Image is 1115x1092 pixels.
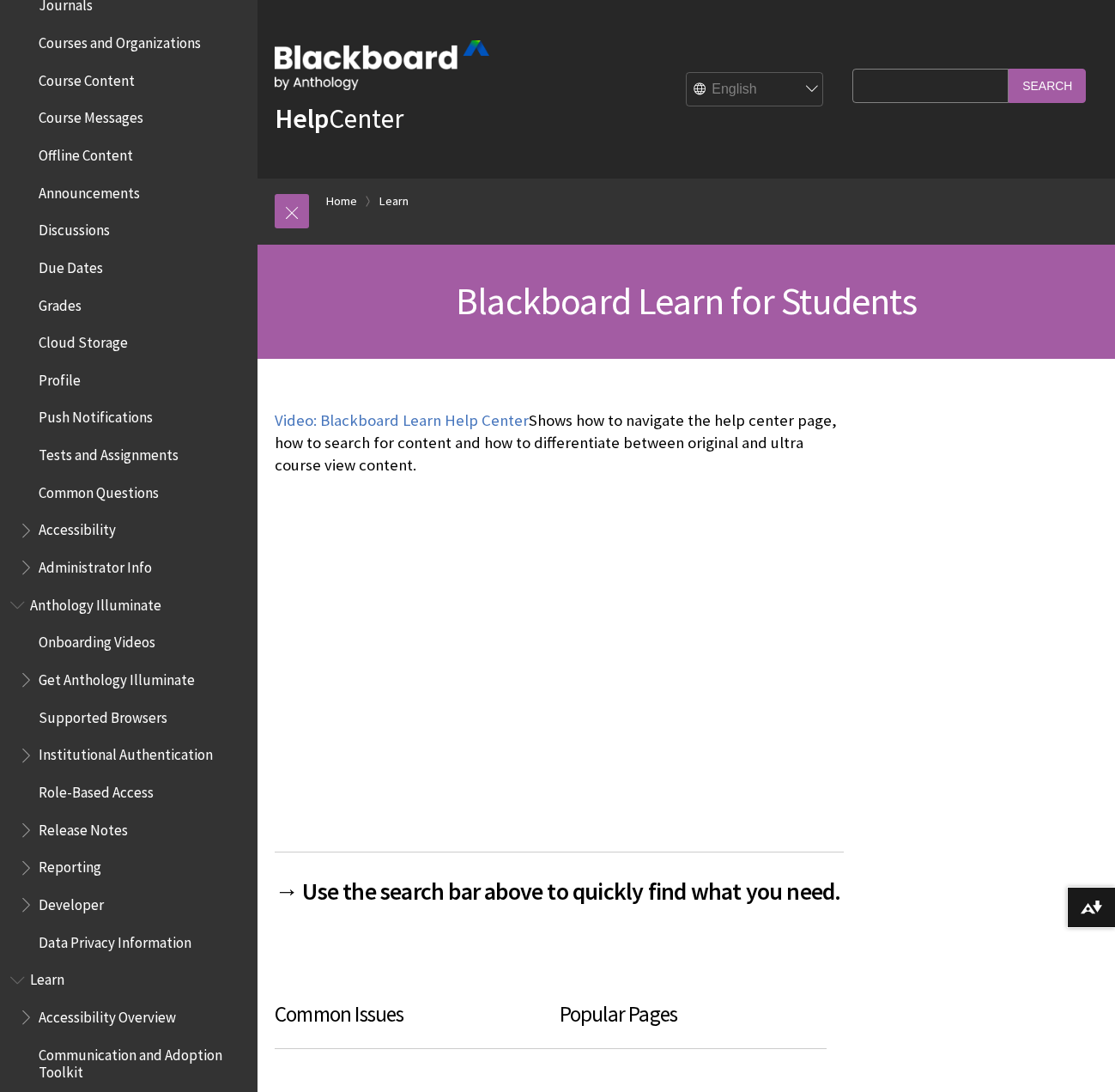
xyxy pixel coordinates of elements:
span: Profile [39,366,81,389]
p: Shows how to navigate the help center page, how to search for content and how to differentiate be... [275,409,844,477]
span: Role-Based Access [39,778,154,801]
span: Blackboard Learn for Students [456,277,917,325]
iframe: Blackboard Learn Help Center [275,493,844,813]
h2: → Use the search bar above to quickly find what you need. [275,852,844,909]
span: Institutional Authentication [39,741,213,764]
span: Accessibility Overview [39,1003,176,1026]
span: Push Notifications [39,403,153,427]
img: Blackboard by Anthology [275,40,489,90]
span: Grades [39,291,82,314]
span: Discussions [39,215,110,239]
a: Video: Blackboard Learn Help Center [275,410,529,431]
span: Common Questions [39,478,159,501]
span: Developer [39,890,104,913]
span: Course Content [39,66,135,89]
span: Anthology Illuminate [30,591,161,614]
span: Due Dates [39,253,103,276]
span: Cloud Storage [39,328,128,351]
span: Accessibility [39,516,116,539]
select: Site Language Selector [687,73,824,107]
a: HelpCenter [275,101,403,136]
span: Offline Content [39,141,133,164]
a: Home [326,191,357,212]
span: Learn [30,966,64,989]
span: Get Anthology Illuminate [39,665,195,689]
span: Course Messages [39,104,143,127]
input: Search [1009,69,1086,102]
a: Learn [379,191,409,212]
span: Administrator Info [39,553,152,576]
nav: Book outline for Anthology Illuminate [10,591,247,957]
span: Courses and Organizations [39,28,201,52]
span: Communication and Adoption Toolkit [39,1040,245,1081]
span: Onboarding Videos [39,628,155,652]
span: Announcements [39,179,140,202]
span: Release Notes [39,816,128,839]
h3: Popular Pages [560,998,827,1049]
strong: Help [275,101,329,136]
span: Tests and Assignments [39,440,179,464]
span: Supported Browsers [39,703,167,726]
h3: Common Issues [275,998,560,1049]
span: Data Privacy Information [39,928,191,951]
span: Reporting [39,853,101,877]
